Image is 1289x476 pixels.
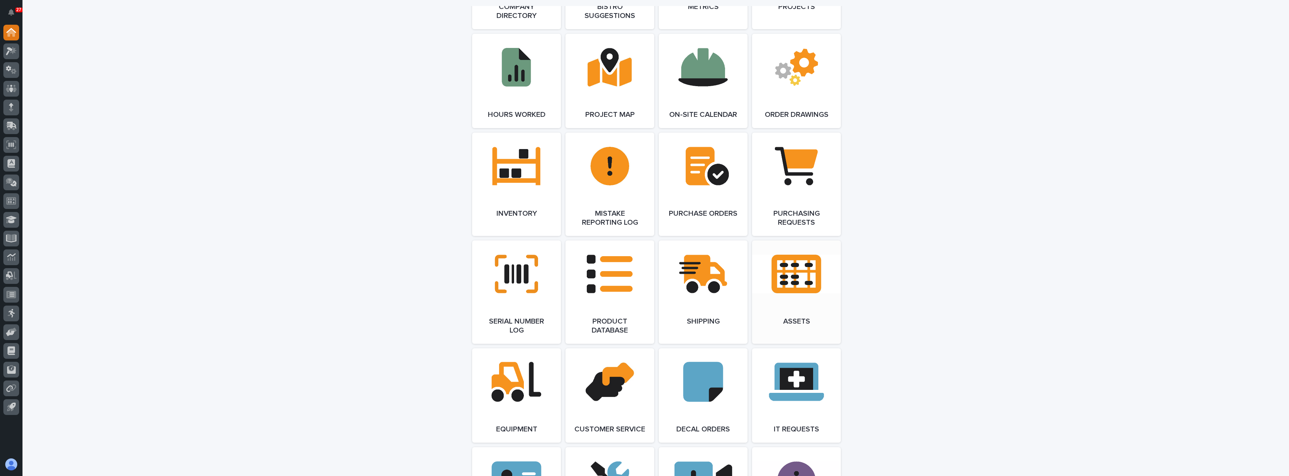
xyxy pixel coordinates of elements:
[472,133,561,236] a: Inventory
[565,240,654,344] a: Product Database
[3,4,19,20] button: Notifications
[565,34,654,128] a: Project Map
[659,34,748,128] a: On-Site Calendar
[752,133,841,236] a: Purchasing Requests
[16,7,21,12] p: 27
[472,34,561,128] a: Hours Worked
[659,133,748,236] a: Purchase Orders
[472,348,561,443] a: Equipment
[659,348,748,443] a: Decal Orders
[565,348,654,443] a: Customer Service
[9,9,19,21] div: Notifications27
[752,348,841,443] a: IT Requests
[752,34,841,128] a: Order Drawings
[565,133,654,236] a: Mistake Reporting Log
[752,240,841,344] a: Assets
[3,457,19,472] button: users-avatar
[472,240,561,344] a: Serial Number Log
[659,240,748,344] a: Shipping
